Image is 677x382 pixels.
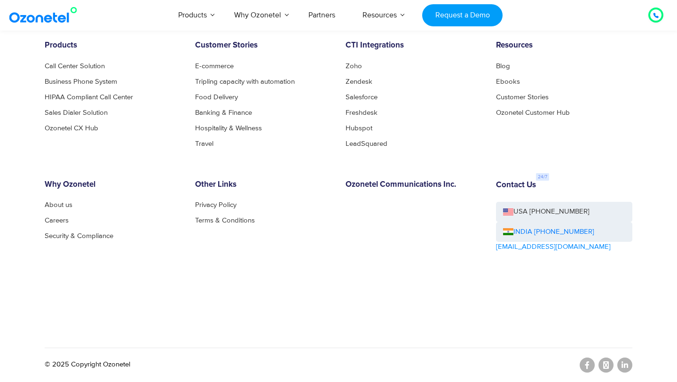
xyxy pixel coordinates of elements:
a: HIPAA Compliant Call Center [45,94,133,101]
a: Ebooks [496,78,520,85]
a: Business Phone System [45,78,117,85]
h6: Resources [496,41,632,50]
a: Security & Compliance [45,232,113,239]
a: Zoho [346,63,362,70]
a: Blog [496,63,510,70]
a: About us [45,201,72,208]
img: us-flag.png [503,208,513,215]
a: Customer Stories [496,94,549,101]
a: Call Center Solution [45,63,105,70]
img: ind-flag.png [503,228,513,235]
a: Ozonetel CX Hub [45,125,98,132]
h6: Products [45,41,181,50]
a: Ozonetel Customer Hub [496,109,570,116]
a: INDIA [PHONE_NUMBER] [503,227,594,238]
a: Zendesk [346,78,372,85]
a: E-commerce [195,63,234,70]
a: Careers [45,217,69,224]
a: Hubspot [346,125,372,132]
a: Travel [195,140,213,147]
a: USA [PHONE_NUMBER] [496,202,632,222]
a: Banking & Finance [195,109,252,116]
h6: Ozonetel Communications Inc. [346,180,482,190]
a: Hospitality & Wellness [195,125,262,132]
a: LeadSquared [346,140,387,147]
a: Tripling capacity with automation [195,78,295,85]
a: Food Delivery [195,94,238,101]
h6: Other Links [195,180,331,190]
h6: Why Ozonetel [45,180,181,190]
a: Sales Dialer Solution [45,109,108,116]
h6: Customer Stories [195,41,331,50]
p: © 2025 Copyright Ozonetel [45,359,130,370]
a: Terms & Conditions [195,217,255,224]
a: Privacy Policy [195,201,236,208]
h6: Contact Us [496,181,536,190]
a: Request a Demo [422,4,503,26]
a: Salesforce [346,94,378,101]
a: Freshdesk [346,109,378,116]
h6: CTI Integrations [346,41,482,50]
a: [EMAIL_ADDRESS][DOMAIN_NAME] [496,242,611,253]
